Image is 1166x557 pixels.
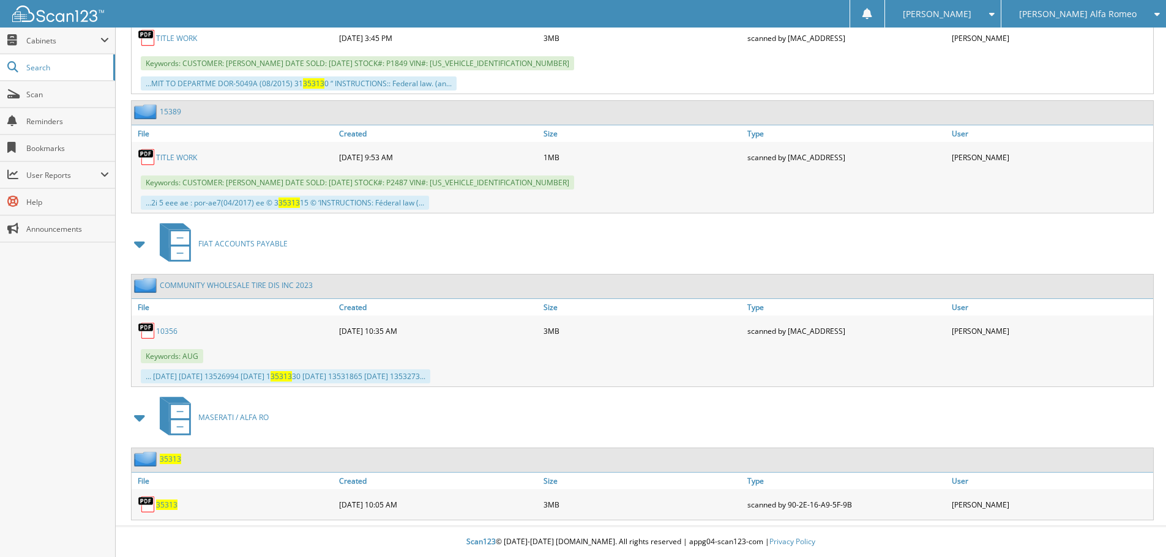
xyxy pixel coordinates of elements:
div: 3MB [540,492,745,517]
span: 35313 [271,371,292,382]
a: Size [540,299,745,315]
span: Scan [26,89,109,100]
img: folder2.png [134,451,160,467]
a: User [949,125,1153,142]
a: 35313 [160,454,181,464]
img: PDF.png [138,148,156,166]
div: [DATE] 10:05 AM [336,492,540,517]
div: ...2i 5 eee ae : por-ae7(04/2017) ee © 3 15 © ‘INSTRUCTIONS: Féderal law (... [141,196,429,210]
img: scan123-logo-white.svg [12,6,104,22]
div: scanned by [MAC_ADDRESS] [744,319,949,343]
div: [PERSON_NAME] [949,145,1153,169]
a: User [949,299,1153,315]
div: ... [DATE] [DATE] 13526994 [DATE] 1 30 [DATE] 13531865 [DATE] 1353273... [141,369,430,383]
a: File [132,473,336,489]
div: 1MB [540,145,745,169]
div: [DATE] 3:45 PM [336,26,540,50]
a: COMMUNITY WHOLESALE TIRE DIS INC 2023 [160,280,313,290]
img: folder2.png [134,104,160,119]
img: PDF.png [138,29,156,47]
div: 3MB [540,319,745,343]
a: Created [336,299,540,315]
a: MASERATI / ALFA RO [152,393,269,441]
iframe: Chat Widget [1105,498,1166,557]
span: Cabinets [26,35,100,46]
a: Created [336,125,540,142]
span: Keywords: CUSTOMER: [PERSON_NAME] DATE SOLD: [DATE] STOCK#: P2487 VIN#: [US_VEHICLE_IDENTIFICATIO... [141,175,574,190]
span: User Reports [26,170,100,180]
span: Search [26,62,107,73]
span: Keywords: AUG [141,349,203,363]
a: 10356 [156,326,178,336]
span: Reminders [26,116,109,127]
span: [PERSON_NAME] Alfa Romeo [1019,10,1137,18]
a: Type [744,299,949,315]
span: Help [26,197,109,207]
a: TITLE WORK [156,152,197,163]
img: folder2.png [134,278,160,293]
a: Created [336,473,540,489]
div: scanned by 90-2E-16-A9-5F-9B [744,492,949,517]
a: Size [540,473,745,489]
div: [DATE] 9:53 AM [336,145,540,169]
span: [PERSON_NAME] [903,10,971,18]
a: 35313 [156,500,178,510]
a: File [132,125,336,142]
a: User [949,473,1153,489]
div: [PERSON_NAME] [949,26,1153,50]
span: 35313 [278,197,300,208]
span: Keywords: CUSTOMER: [PERSON_NAME] DATE SOLD: [DATE] STOCK#: P1849 VIN#: [US_VEHICLE_IDENTIFICATIO... [141,56,574,70]
div: scanned by [MAC_ADDRESS] [744,26,949,50]
a: File [132,299,336,315]
div: [PERSON_NAME] [949,492,1153,517]
span: Announcements [26,224,109,234]
div: © [DATE]-[DATE] [DOMAIN_NAME]. All rights reserved | appg04-scan123-com | [116,527,1166,557]
img: PDF.png [138,495,156,514]
a: TITLE WORK [156,33,197,43]
div: ...MIT TO DEPARTME DOR-5049A (08/2015) 31 0 “ INSTRUCTIONS:: Federal law. (an... [141,76,457,90]
a: Size [540,125,745,142]
a: Type [744,473,949,489]
a: Type [744,125,949,142]
span: 35313 [303,78,324,89]
a: 15389 [160,106,181,117]
span: FIAT ACCOUNTS PAYABLE [198,238,288,249]
div: [PERSON_NAME] [949,319,1153,343]
span: Scan123 [466,536,496,547]
span: Bookmarks [26,143,109,153]
a: FIAT ACCOUNTS PAYABLE [152,219,288,268]
div: 3MB [540,26,745,50]
img: PDF.png [138,322,156,340]
div: scanned by [MAC_ADDRESS] [744,145,949,169]
a: Privacy Policy [769,536,815,547]
div: [DATE] 10:35 AM [336,319,540,343]
span: MASERATI / ALFA RO [198,412,269,422]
